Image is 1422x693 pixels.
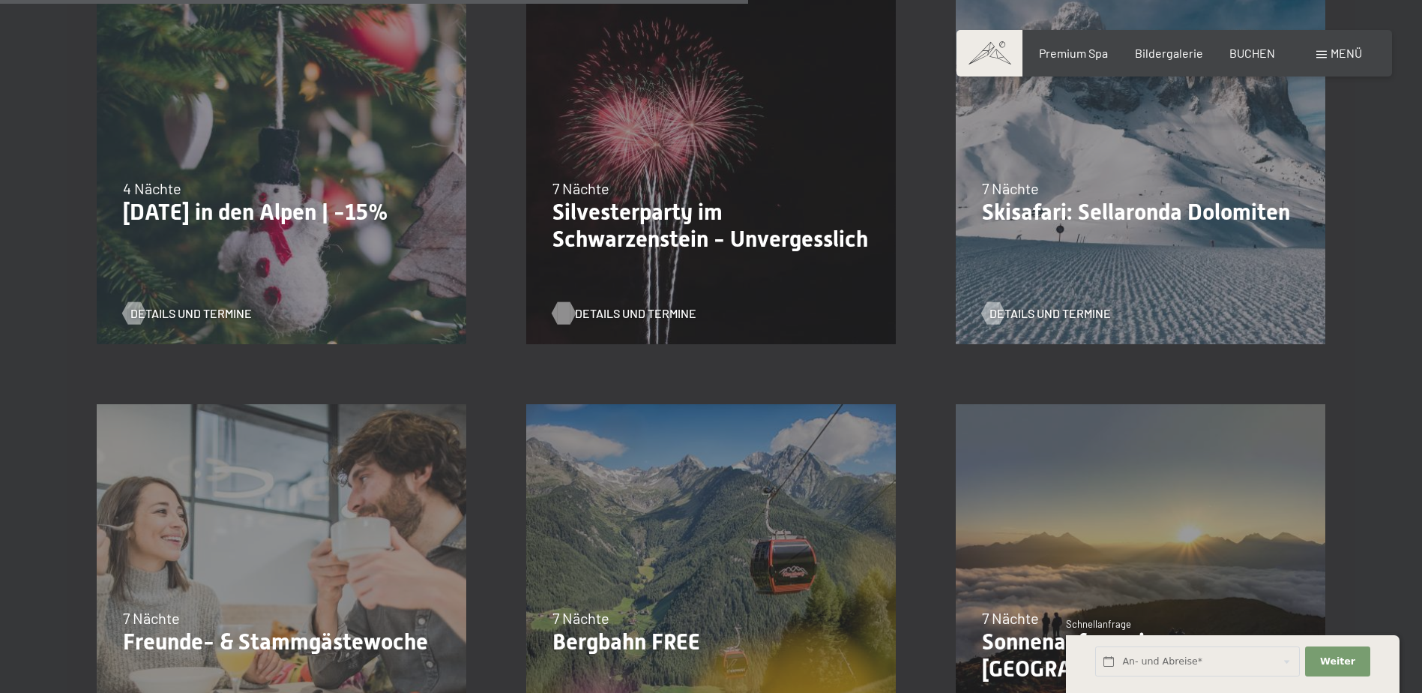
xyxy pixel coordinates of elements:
span: Details und Termine [130,305,252,322]
p: Freunde- & Stammgästewoche [123,628,440,655]
span: 4 Nächte [123,179,181,197]
a: Premium Spa [1039,46,1108,60]
span: 7 Nächte [552,609,609,627]
span: Weiter [1320,655,1355,668]
span: Details und Termine [575,305,696,322]
a: BUCHEN [1229,46,1275,60]
p: Skisafari: Sellaronda Dolomiten [982,199,1299,226]
span: 7 Nächte [982,179,1039,197]
p: Silvesterparty im Schwarzenstein - Unvergesslich [552,199,870,253]
a: Details und Termine [982,305,1111,322]
p: Bergbahn FREE [552,628,870,655]
a: Bildergalerie [1135,46,1203,60]
a: Details und Termine [552,305,681,322]
span: 7 Nächte [982,609,1039,627]
span: Details und Termine [989,305,1111,322]
p: [DATE] in den Alpen | -15% [123,199,440,226]
span: Schnellanfrage [1066,618,1131,630]
p: Sonnenaufgang im [GEOGRAPHIC_DATA] [982,628,1299,682]
span: 7 Nächte [123,609,180,627]
span: Menü [1331,46,1362,60]
span: 7 Nächte [552,179,609,197]
button: Weiter [1305,646,1370,677]
a: Details und Termine [123,305,252,322]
